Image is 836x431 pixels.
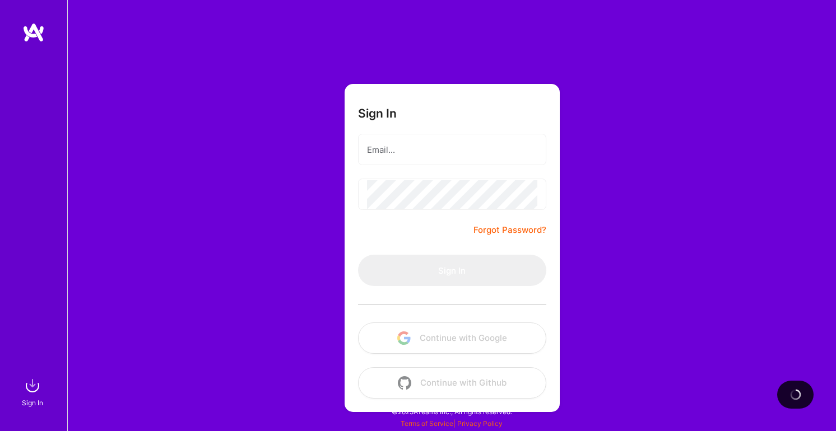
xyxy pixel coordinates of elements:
[21,374,44,397] img: sign in
[67,397,836,425] div: © 2025 ATeams Inc., All rights reserved.
[24,374,44,409] a: sign inSign In
[22,22,45,43] img: logo
[457,419,503,428] a: Privacy Policy
[401,419,453,428] a: Terms of Service
[22,397,43,409] div: Sign In
[358,367,546,399] button: Continue with Github
[358,322,546,354] button: Continue with Google
[401,419,503,428] span: |
[358,255,546,286] button: Sign In
[367,135,537,164] input: Email...
[787,387,803,402] img: loading
[473,223,546,237] a: Forgot Password?
[358,106,397,120] h3: Sign In
[397,331,411,345] img: icon
[398,376,411,390] img: icon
